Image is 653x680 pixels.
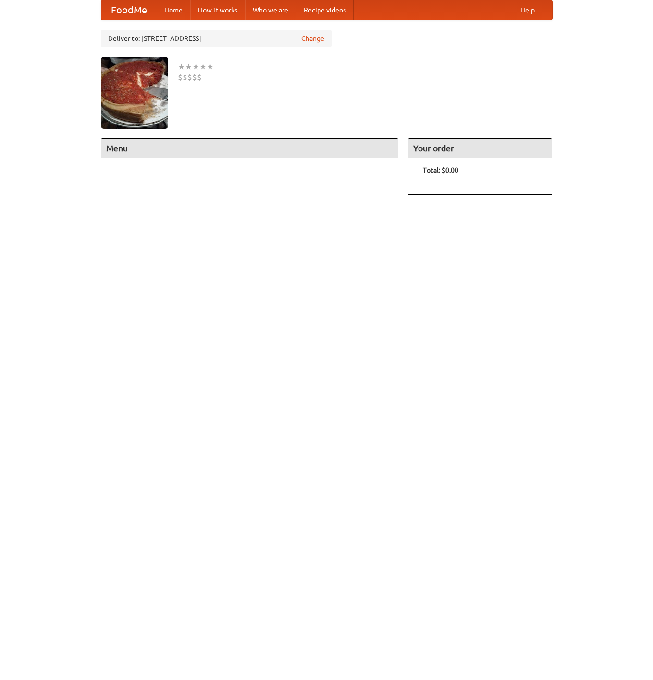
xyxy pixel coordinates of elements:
li: ★ [178,62,185,72]
li: ★ [185,62,192,72]
li: ★ [192,62,199,72]
a: Help [513,0,542,20]
img: angular.jpg [101,57,168,129]
li: $ [192,72,197,83]
li: $ [187,72,192,83]
li: ★ [199,62,207,72]
a: Home [157,0,190,20]
a: Change [301,34,324,43]
a: Recipe videos [296,0,354,20]
a: How it works [190,0,245,20]
a: Who we are [245,0,296,20]
li: $ [183,72,187,83]
li: ★ [207,62,214,72]
li: $ [197,72,202,83]
b: Total: $0.00 [423,166,458,174]
h4: Your order [408,139,552,158]
div: Deliver to: [STREET_ADDRESS] [101,30,332,47]
li: $ [178,72,183,83]
h4: Menu [101,139,398,158]
a: FoodMe [101,0,157,20]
